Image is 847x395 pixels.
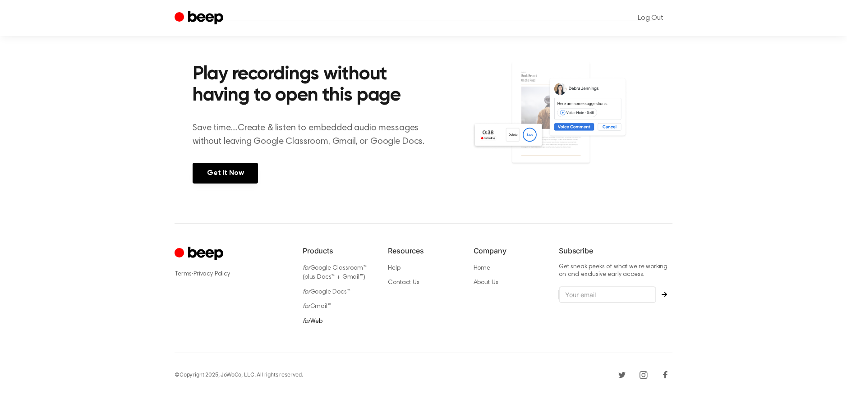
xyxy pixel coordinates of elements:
h6: Company [474,245,544,256]
div: · [175,269,288,279]
a: Twitter [615,367,629,382]
input: Your email [559,286,656,303]
a: Help [388,265,400,271]
i: for [303,289,310,295]
h6: Subscribe [559,245,672,256]
img: Voice Comments on Docs and Recording Widget [472,61,654,183]
a: forWeb [303,318,322,325]
p: Get sneak peeks of what we’re working on and exclusive early access. [559,263,672,279]
a: Beep [175,9,226,27]
h6: Products [303,245,373,256]
p: Save time....Create & listen to embedded audio messages without leaving Google Classroom, Gmail, ... [193,121,436,148]
a: Cruip [175,245,226,263]
a: Home [474,265,490,271]
a: About Us [474,280,498,286]
a: forGmail™ [303,303,331,310]
i: for [303,318,310,325]
a: Contact Us [388,280,419,286]
i: for [303,303,310,310]
a: Log Out [629,7,672,29]
i: for [303,265,310,271]
a: forGoogle Docs™ [303,289,350,295]
h2: Play recordings without having to open this page [193,64,436,107]
a: Facebook [658,367,672,382]
a: Terms [175,271,192,277]
a: Instagram [636,367,651,382]
div: © Copyright 2025, JoWoCo, LLC. All rights reserved. [175,371,303,379]
a: Get It Now [193,163,258,184]
a: forGoogle Classroom™ (plus Docs™ + Gmail™) [303,265,367,281]
a: Privacy Policy [193,271,230,277]
button: Subscribe [656,292,672,297]
h6: Resources [388,245,459,256]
